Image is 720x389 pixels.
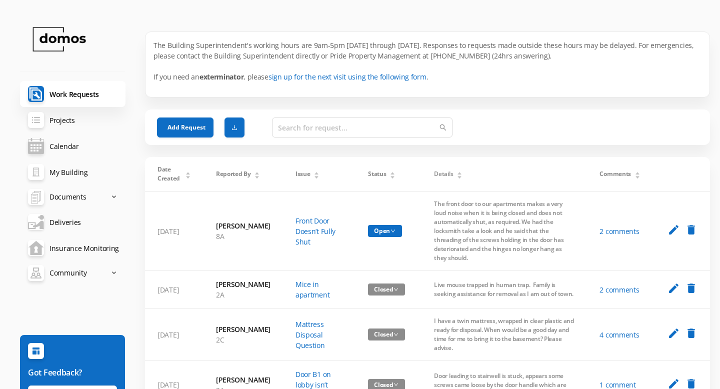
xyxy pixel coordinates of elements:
div: Sort [456,170,462,176]
h6: [PERSON_NAME] [216,279,270,289]
i: delete [685,327,697,339]
i: icon: caret-up [314,170,319,173]
a: 2 comments [599,226,639,236]
h6: [PERSON_NAME] [216,220,270,231]
h6: Got Feedback? [28,366,117,378]
i: icon: caret-down [390,174,395,177]
div: Sort [254,170,260,176]
a: Projects [20,107,125,133]
td: [DATE] [145,271,203,308]
i: icon: caret-down [634,174,640,177]
a: 4 comments [599,330,639,339]
i: icon: caret-up [185,170,190,173]
td: Live mouse trapped in human trap. Family is seeking assistance for removal as I am out of town. [421,271,587,308]
a: Front Door Doesn’t Fully Shut [295,216,335,246]
h6: [PERSON_NAME] [216,374,270,385]
span: Reported By [216,169,251,178]
i: icon: search [439,124,446,131]
p: The Building Superintendent's working hours are 9am-5pm [DATE] through [DATE]. Responses to reque... [153,40,701,82]
a: Calendar [20,133,125,159]
div: Sort [634,170,640,176]
i: icon: caret-down [457,174,462,177]
i: icon: down [393,382,398,387]
div: Sort [185,170,191,176]
a: Insurance Monitoring [20,235,125,261]
td: [DATE] [145,308,203,361]
td: I have a twin mattress, wrapped in clear plastic and ready for disposal. When would be a good day... [421,308,587,361]
button: icon: download [224,117,244,137]
i: icon: caret-down [185,174,190,177]
i: delete [685,282,697,294]
td: [DATE] [145,191,203,271]
a: Deliveries [20,209,125,235]
i: icon: down [393,287,398,292]
span: Issue [295,169,310,178]
span: Documents [49,187,86,207]
span: Comments [599,169,631,178]
i: icon: caret-up [254,170,260,173]
i: icon: caret-up [390,170,395,173]
div: Sort [313,170,319,176]
i: edit [667,282,680,294]
i: icon: caret-down [254,174,260,177]
span: Community [49,263,86,283]
span: Date Created [157,165,181,183]
i: delete [685,223,697,236]
a: Mattress Disposal Question [295,319,325,350]
i: edit [667,223,680,236]
i: icon: caret-up [457,170,462,173]
i: edit [667,327,680,339]
span: Open [368,225,402,237]
i: icon: down [393,332,398,337]
p: 8A [216,231,270,241]
span: Details [434,169,453,178]
a: sign up for the next visit using the following form [268,72,426,81]
div: Sort [389,170,395,176]
i: icon: caret-up [634,170,640,173]
span: Status [368,169,386,178]
a: My Building [20,159,125,185]
input: Search for request... [272,117,452,137]
i: icon: down [390,228,395,233]
span: Closed [368,328,405,340]
p: 2C [216,334,270,345]
a: 2 comments [599,285,639,294]
a: Work Requests [20,81,125,107]
h6: [PERSON_NAME] [216,324,270,334]
td: The front door to our apartments makes a very loud noise when it is being closed and does not aut... [421,191,587,271]
p: 2A [216,289,270,300]
b: exterminator [199,72,243,81]
i: icon: caret-down [314,174,319,177]
button: Add Request [157,117,213,137]
span: Closed [368,283,405,295]
a: Mice in apartment [295,279,329,299]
